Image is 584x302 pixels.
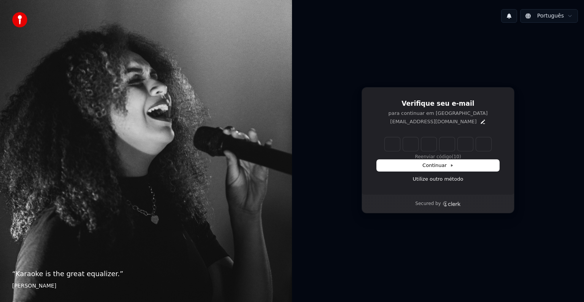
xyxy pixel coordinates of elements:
[480,119,486,125] button: Edit
[12,12,27,27] img: youka
[12,282,280,290] footer: [PERSON_NAME]
[377,160,499,171] button: Continuar
[385,137,491,151] input: Enter verification code
[422,162,454,169] span: Continuar
[390,118,476,125] p: [EMAIL_ADDRESS][DOMAIN_NAME]
[413,176,463,183] a: Utilize outro método
[415,201,441,207] p: Secured by
[377,110,499,117] p: para continuar em [GEOGRAPHIC_DATA]
[443,201,461,207] a: Clerk logo
[377,99,499,108] h1: Verifique seu e-mail
[12,269,280,279] p: “ Karaoke is the great equalizer. ”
